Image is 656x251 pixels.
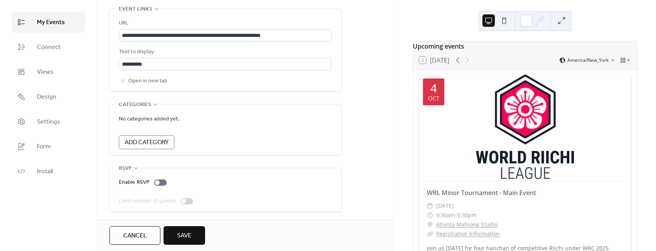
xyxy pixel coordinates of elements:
div: Upcoming events [413,42,637,51]
span: Open in new tab [128,77,167,86]
div: Enable RSVP [119,178,150,187]
a: Install [12,161,85,182]
a: Registration Information [436,230,500,237]
span: America/New_York [567,58,609,63]
a: Settings [12,111,85,132]
a: Connect [12,37,85,58]
span: Cancel [123,231,147,241]
span: Settings [37,117,60,127]
a: WRL Minor Tournament - Main Event [427,188,536,197]
span: Categories [119,100,151,110]
a: Form [12,136,85,157]
span: Views [37,68,54,77]
div: Limit number of guests [119,197,176,206]
button: Cancel [110,226,160,245]
div: ​ [427,201,433,211]
a: Views [12,61,85,82]
span: Design [37,92,56,102]
span: - [455,211,457,220]
span: Connect [37,43,61,52]
span: Form [37,142,51,152]
span: RSVP [119,164,132,173]
span: My Events [37,18,65,27]
span: Event links [119,5,152,14]
button: Add Category [119,135,174,149]
div: ​ [427,211,433,220]
div: URL [119,19,330,28]
div: Text to display [119,47,330,57]
span: 5:30pm [457,211,477,220]
a: Design [12,86,85,107]
span: 9:30am [436,211,455,220]
span: Install [37,167,53,176]
span: No categories added yet. [119,115,179,124]
span: Save [177,231,191,241]
div: Oct [428,96,439,101]
button: Save [164,226,205,245]
a: My Events [12,12,85,33]
span: Add Category [125,138,169,147]
a: Atlanta Mahjong Studio [436,220,498,229]
div: ​ [427,229,433,239]
div: ​ [427,220,433,229]
span: [DATE] [436,201,454,211]
div: 4 [430,82,437,94]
